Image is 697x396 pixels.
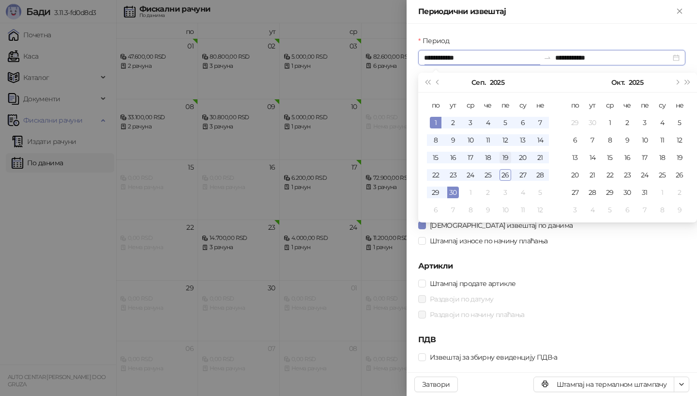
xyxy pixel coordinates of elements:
div: 20 [517,152,529,163]
h5: Артикли [418,260,685,272]
td: 2025-10-24 [636,166,653,184]
td: 2025-09-15 [427,149,444,166]
button: Штампај на термалном штампачу [533,377,674,392]
div: 7 [447,204,459,216]
td: 2025-09-03 [462,114,479,131]
div: 29 [604,187,616,198]
td: 2025-10-06 [566,131,584,149]
td: 2025-11-01 [653,184,671,201]
div: 21 [534,152,546,163]
td: 2025-09-17 [462,149,479,166]
td: 2025-10-02 [479,184,497,201]
td: 2025-10-05 [531,184,549,201]
td: 2025-09-23 [444,166,462,184]
td: 2025-10-04 [514,184,531,201]
td: 2025-10-25 [653,166,671,184]
div: 23 [621,169,633,181]
td: 2025-09-04 [479,114,497,131]
th: су [653,96,671,114]
th: ут [444,96,462,114]
div: 4 [517,187,529,198]
button: Изабери месец [471,73,485,92]
div: 7 [534,117,546,128]
div: 1 [430,117,441,128]
div: 8 [656,204,668,216]
div: 2 [674,187,685,198]
div: 28 [534,169,546,181]
div: 22 [604,169,616,181]
div: 8 [465,204,476,216]
td: 2025-10-11 [653,131,671,149]
div: 15 [604,152,616,163]
td: 2025-10-05 [671,114,688,131]
th: не [671,96,688,114]
button: Изабери годину [490,73,504,92]
div: 31 [639,187,651,198]
td: 2025-10-09 [619,131,636,149]
div: 3 [465,117,476,128]
td: 2025-10-10 [497,201,514,219]
td: 2025-10-04 [653,114,671,131]
div: 13 [569,152,581,163]
td: 2025-11-06 [619,201,636,219]
div: 20 [569,169,581,181]
h5: ПДВ [418,334,685,346]
button: Затвори [414,377,458,392]
div: 17 [465,152,476,163]
td: 2025-11-09 [671,201,688,219]
th: по [427,96,444,114]
td: 2025-09-12 [497,131,514,149]
td: 2025-09-26 [497,166,514,184]
div: 25 [482,169,494,181]
span: Раздвоји по датуму [426,294,497,304]
td: 2025-09-18 [479,149,497,166]
td: 2025-09-07 [531,114,549,131]
div: 27 [517,169,529,181]
div: 4 [482,117,494,128]
td: 2025-10-29 [601,184,619,201]
td: 2025-11-04 [584,201,601,219]
td: 2025-09-05 [497,114,514,131]
div: 10 [639,134,651,146]
div: 19 [500,152,511,163]
div: 9 [621,134,633,146]
div: 6 [430,204,441,216]
td: 2025-10-15 [601,149,619,166]
td: 2025-10-26 [671,166,688,184]
button: Следећа година (Control + right) [682,73,693,92]
div: 25 [656,169,668,181]
div: 2 [621,117,633,128]
div: 10 [465,134,476,146]
div: 11 [482,134,494,146]
td: 2025-10-10 [636,131,653,149]
div: 29 [569,117,581,128]
td: 2025-10-22 [601,166,619,184]
div: 19 [674,152,685,163]
button: Следећи месец (PageDown) [671,73,682,92]
span: Извештај за збирну евиденцију ПДВ-а [426,352,561,363]
td: 2025-09-24 [462,166,479,184]
div: 14 [587,152,598,163]
div: 12 [500,134,511,146]
td: 2025-11-07 [636,201,653,219]
td: 2025-09-13 [514,131,531,149]
div: 22 [430,169,441,181]
td: 2025-10-20 [566,166,584,184]
div: 6 [569,134,581,146]
td: 2025-10-09 [479,201,497,219]
div: 4 [656,117,668,128]
td: 2025-10-30 [619,184,636,201]
div: 21 [587,169,598,181]
td: 2025-09-14 [531,131,549,149]
td: 2025-10-18 [653,149,671,166]
div: 13 [517,134,529,146]
td: 2025-11-02 [671,184,688,201]
td: 2025-10-06 [427,201,444,219]
div: 1 [656,187,668,198]
td: 2025-10-13 [566,149,584,166]
td: 2025-11-08 [653,201,671,219]
td: 2025-10-07 [444,201,462,219]
div: 10 [500,204,511,216]
span: Раздвоји по начину плаћања [426,309,528,320]
th: ут [584,96,601,114]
